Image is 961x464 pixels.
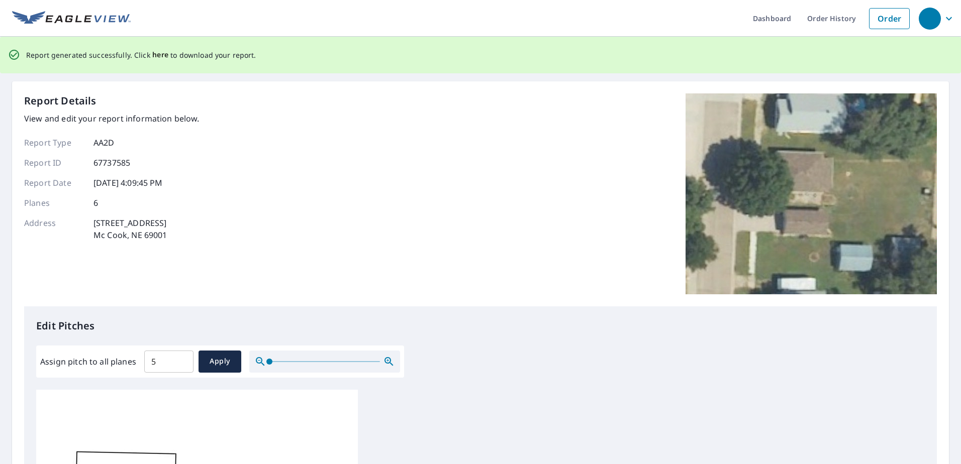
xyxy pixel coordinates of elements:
p: Report Details [24,93,97,108]
p: View and edit your report information below. [24,112,200,125]
p: Report Type [24,137,84,149]
p: Report generated successfully. Click to download your report. [26,49,256,61]
button: Apply [199,351,241,373]
a: Order [869,8,910,29]
p: Report Date [24,177,84,189]
img: EV Logo [12,11,131,26]
span: Apply [207,355,233,368]
p: Edit Pitches [36,318,925,333]
p: 67737585 [93,157,130,169]
label: Assign pitch to all planes [40,356,136,368]
p: Planes [24,197,84,209]
button: here [152,49,169,61]
p: Address [24,217,84,241]
p: AA2D [93,137,115,149]
img: Top image [686,93,937,294]
p: 6 [93,197,98,209]
p: Report ID [24,157,84,169]
input: 00.0 [144,347,194,376]
p: [DATE] 4:09:45 PM [93,177,163,189]
p: [STREET_ADDRESS] Mc Cook, NE 69001 [93,217,167,241]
